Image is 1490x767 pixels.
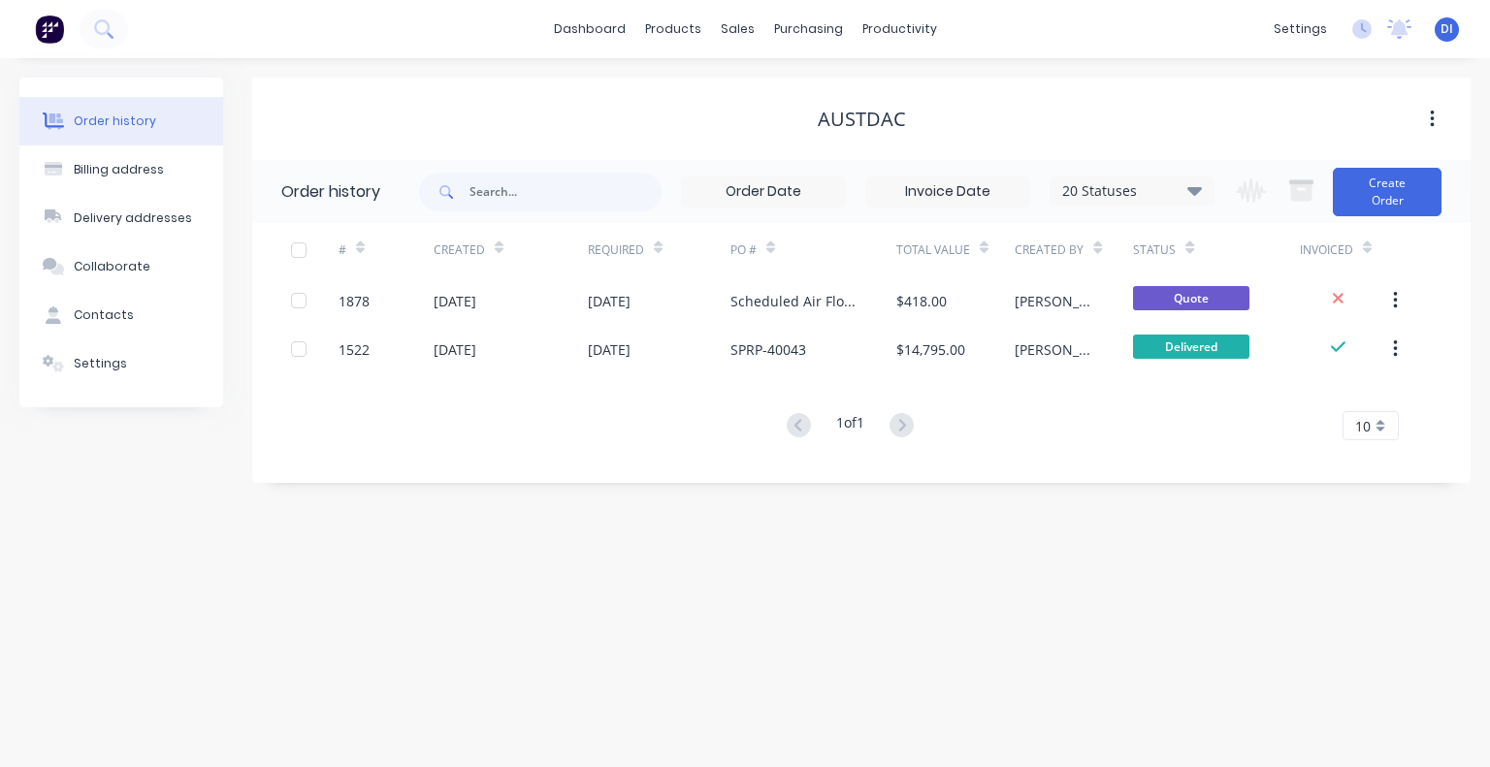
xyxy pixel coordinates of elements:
div: Order history [74,112,156,130]
div: Billing address [74,161,164,178]
div: 1 of 1 [836,412,864,440]
input: Search... [470,173,662,211]
div: $14,795.00 [896,339,965,360]
div: Invoiced [1300,241,1353,259]
div: Scheduled Air Flow Test [730,291,858,311]
div: Total Value [896,241,970,259]
img: Factory [35,15,64,44]
span: Quote [1133,286,1249,310]
div: PO # [730,241,757,259]
div: $418.00 [896,291,947,311]
div: Austdac [818,108,906,131]
div: [DATE] [588,291,631,311]
div: Created [434,241,485,259]
div: 1878 [339,291,370,311]
div: purchasing [764,15,853,44]
button: Billing address [19,145,223,194]
div: Required [588,241,644,259]
div: [DATE] [588,339,631,360]
div: Invoiced [1300,223,1395,276]
div: [PERSON_NAME] [1015,339,1094,360]
div: 20 Statuses [1051,180,1214,202]
div: # [339,241,346,259]
button: Collaborate [19,242,223,291]
div: Total Value [896,223,1015,276]
div: sales [711,15,764,44]
div: Contacts [74,306,134,324]
div: [PERSON_NAME] [1015,291,1094,311]
div: Order history [281,180,380,204]
div: settings [1264,15,1337,44]
button: Settings [19,339,223,388]
div: Created By [1015,241,1084,259]
div: Created By [1015,223,1133,276]
button: Order history [19,97,223,145]
span: DI [1441,20,1453,38]
div: productivity [853,15,947,44]
div: # [339,223,434,276]
div: Required [588,223,730,276]
div: Collaborate [74,258,150,275]
div: Status [1133,223,1299,276]
input: Invoice Date [866,177,1029,207]
button: Contacts [19,291,223,339]
button: Create Order [1333,168,1441,216]
div: [DATE] [434,291,476,311]
a: dashboard [544,15,635,44]
input: Order Date [682,177,845,207]
span: 10 [1355,416,1371,436]
div: [DATE] [434,339,476,360]
div: Delivery addresses [74,209,192,227]
div: Status [1133,241,1176,259]
div: 1522 [339,339,370,360]
div: Settings [74,355,127,372]
button: Delivery addresses [19,194,223,242]
div: products [635,15,711,44]
div: PO # [730,223,896,276]
span: Delivered [1133,335,1249,359]
div: SPRP-40043 [730,339,806,360]
div: Created [434,223,588,276]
